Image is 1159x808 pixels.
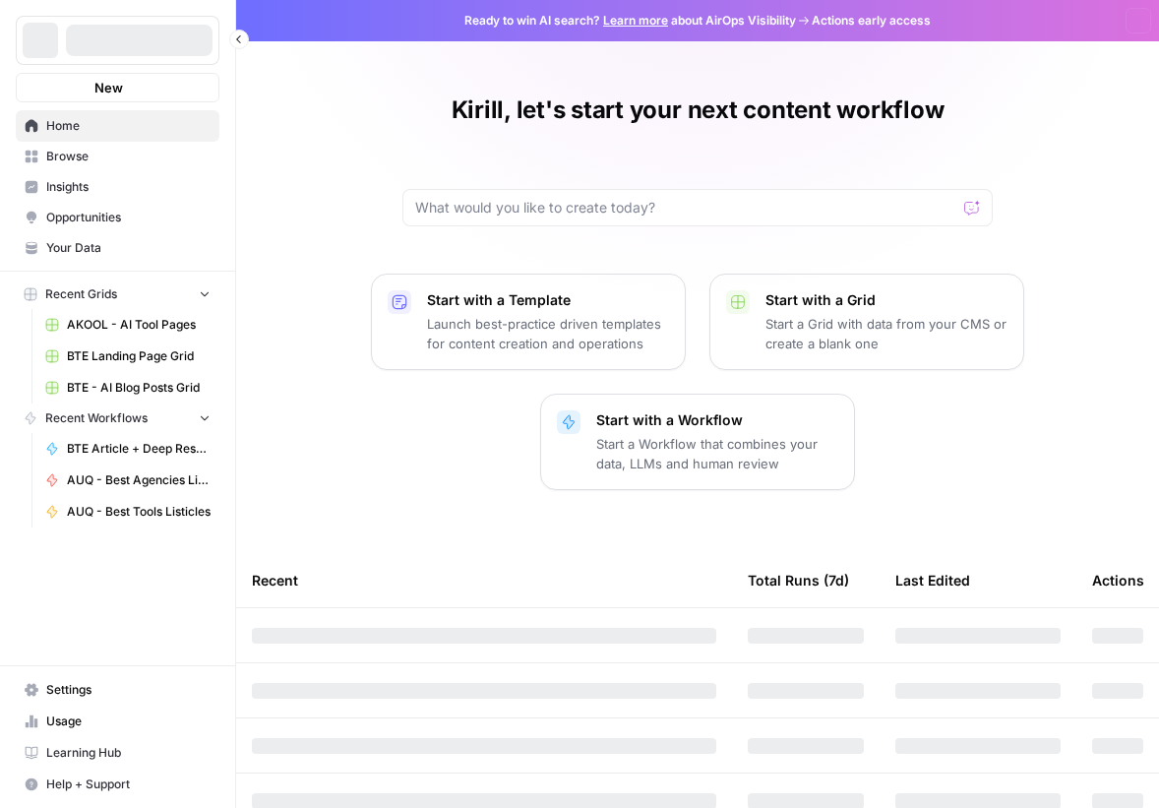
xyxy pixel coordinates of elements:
p: Start with a Grid [765,290,1007,310]
span: Browse [46,148,211,165]
div: Actions [1092,553,1144,607]
a: Opportunities [16,202,219,233]
p: Start with a Workflow [596,410,838,430]
p: Start a Workflow that combines your data, LLMs and human review [596,434,838,473]
a: Usage [16,706,219,737]
span: Ready to win AI search? about AirOps Visibility [464,12,796,30]
a: AKOOL - AI Tool Pages [36,309,219,341]
input: What would you like to create today? [415,198,956,218]
button: Recent Workflows [16,404,219,433]
button: Help + Support [16,769,219,800]
span: Recent Grids [45,285,117,303]
a: Home [16,110,219,142]
a: AUQ - Best Agencies Listicles [36,465,219,496]
a: BTE - AI Blog Posts Grid [36,372,219,404]
span: AUQ - Best Tools Listicles [67,503,211,521]
a: Insights [16,171,219,203]
a: BTE Article + Deep Research [36,433,219,465]
p: Launch best-practice driven templates for content creation and operations [427,314,669,353]
div: Total Runs (7d) [748,553,849,607]
a: Settings [16,674,219,706]
button: New [16,73,219,102]
button: Start with a TemplateLaunch best-practice driven templates for content creation and operations [371,274,686,370]
h1: Kirill, let's start your next content workflow [452,94,945,126]
span: Usage [46,713,211,730]
span: Home [46,117,211,135]
p: Start a Grid with data from your CMS or create a blank one [765,314,1007,353]
div: Recent [252,553,716,607]
span: Your Data [46,239,211,257]
span: Recent Workflows [45,409,148,427]
span: BTE - AI Blog Posts Grid [67,379,211,397]
span: AKOOL - AI Tool Pages [67,316,211,334]
a: Learning Hub [16,737,219,769]
a: Browse [16,141,219,172]
span: AUQ - Best Agencies Listicles [67,471,211,489]
span: New [94,78,123,97]
span: Actions early access [812,12,931,30]
span: BTE Landing Page Grid [67,347,211,365]
span: BTE Article + Deep Research [67,440,211,458]
button: Recent Grids [16,280,219,309]
span: Opportunities [46,209,211,226]
a: Learn more [603,13,668,28]
div: Last Edited [895,553,970,607]
a: Your Data [16,232,219,264]
span: Learning Hub [46,744,211,762]
a: AUQ - Best Tools Listicles [36,496,219,528]
a: BTE Landing Page Grid [36,341,219,372]
p: Start with a Template [427,290,669,310]
button: Start with a GridStart a Grid with data from your CMS or create a blank one [709,274,1024,370]
button: Start with a WorkflowStart a Workflow that combines your data, LLMs and human review [540,394,855,490]
span: Insights [46,178,211,196]
span: Settings [46,681,211,699]
span: Help + Support [46,776,211,793]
